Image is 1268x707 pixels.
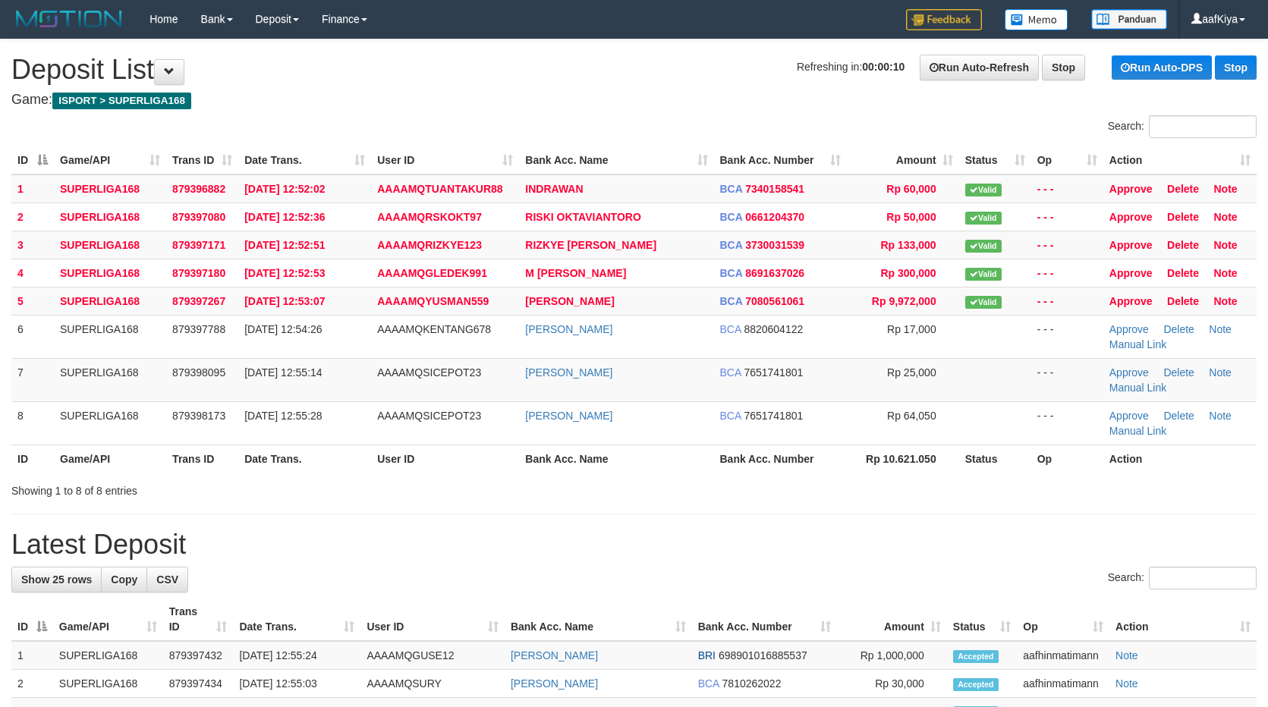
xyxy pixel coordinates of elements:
span: Valid transaction [965,268,1002,281]
span: BCA [720,366,741,379]
a: Manual Link [1109,382,1167,394]
th: User ID: activate to sort column ascending [360,598,505,641]
td: SUPERLIGA168 [54,287,166,315]
span: [DATE] 12:52:51 [244,239,325,251]
span: Accepted [953,650,999,663]
span: Copy 3730031539 to clipboard [745,239,804,251]
a: Note [1214,211,1238,223]
td: 7 [11,358,54,401]
span: [DATE] 12:52:53 [244,267,325,279]
td: - - - [1031,174,1103,203]
td: - - - [1031,401,1103,445]
span: Copy 7651741801 to clipboard [744,366,803,379]
th: Action: activate to sort column ascending [1109,598,1257,641]
a: Delete [1167,211,1199,223]
span: [DATE] 12:52:02 [244,183,325,195]
span: BRI [698,649,716,661]
a: [PERSON_NAME] [525,295,614,307]
th: Bank Acc. Name [519,445,713,473]
span: Valid transaction [965,212,1002,225]
span: 879397080 [172,211,225,223]
a: Approve [1109,211,1153,223]
div: Showing 1 to 8 of 8 entries [11,477,517,498]
span: Valid transaction [965,240,1002,253]
td: - - - [1031,203,1103,231]
span: Copy 8691637026 to clipboard [745,267,804,279]
td: - - - [1031,287,1103,315]
span: Accepted [953,678,999,691]
span: 879396882 [172,183,225,195]
td: 879397432 [163,641,234,670]
a: Note [1214,183,1238,195]
td: SUPERLIGA168 [54,259,166,287]
a: Copy [101,567,147,592]
th: Trans ID: activate to sort column ascending [163,598,234,641]
td: SUPERLIGA168 [54,401,166,445]
a: Note [1214,267,1238,279]
th: Status: activate to sort column ascending [959,146,1031,174]
td: [DATE] 12:55:03 [233,670,360,698]
td: - - - [1031,231,1103,259]
a: Delete [1167,183,1199,195]
label: Search: [1108,115,1257,138]
th: Bank Acc. Number [714,445,847,473]
span: 879397788 [172,323,225,335]
a: Note [1209,366,1232,379]
span: [DATE] 12:52:36 [244,211,325,223]
span: Copy 8820604122 to clipboard [744,323,803,335]
a: Stop [1215,55,1257,80]
span: Rp 300,000 [881,267,936,279]
span: BCA [698,677,719,690]
a: Approve [1109,295,1153,307]
a: Note [1115,677,1138,690]
th: Status [959,445,1031,473]
span: [DATE] 12:53:07 [244,295,325,307]
input: Search: [1149,567,1257,589]
span: Copy 698901016885537 to clipboard [719,649,807,661]
span: AAAAMQYUSMAN559 [377,295,489,307]
label: Search: [1108,567,1257,589]
span: Rp 25,000 [887,366,936,379]
span: Valid transaction [965,296,1002,309]
a: Stop [1042,55,1085,80]
td: 1 [11,174,54,203]
a: Show 25 rows [11,567,102,592]
td: 879397434 [163,670,234,698]
span: AAAAMQRIZKYE123 [377,239,482,251]
td: aafhinmatimann [1017,670,1109,698]
a: [PERSON_NAME] [525,366,612,379]
span: Rp 50,000 [886,211,936,223]
th: ID: activate to sort column descending [11,146,54,174]
td: - - - [1031,259,1103,287]
span: BCA [720,323,741,335]
td: 4 [11,259,54,287]
th: Date Trans.: activate to sort column ascending [238,146,371,174]
span: Copy [111,573,137,586]
a: Delete [1163,323,1194,335]
th: Status: activate to sort column ascending [947,598,1017,641]
a: Approve [1109,323,1149,335]
span: Show 25 rows [21,573,92,586]
td: Rp 30,000 [837,670,946,698]
a: [PERSON_NAME] [525,323,612,335]
th: Bank Acc. Number: activate to sort column ascending [692,598,838,641]
span: AAAAMQKENTANG678 [377,323,491,335]
th: Bank Acc. Number: activate to sort column ascending [714,146,847,174]
a: Approve [1109,239,1153,251]
a: Approve [1109,410,1149,422]
span: ISPORT > SUPERLIGA168 [52,93,191,109]
span: Rp 133,000 [881,239,936,251]
span: CSV [156,573,178,586]
a: [PERSON_NAME] [525,410,612,422]
span: Copy 7080561061 to clipboard [745,295,804,307]
th: Rp 10.621.050 [847,445,959,473]
td: SUPERLIGA168 [54,231,166,259]
td: SUPERLIGA168 [54,174,166,203]
span: 879397180 [172,267,225,279]
span: BCA [720,239,743,251]
span: Rp 9,972,000 [872,295,936,307]
th: Trans ID [166,445,238,473]
span: Copy 7651741801 to clipboard [744,410,803,422]
span: Refreshing in: [797,61,905,73]
th: User ID [371,445,519,473]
